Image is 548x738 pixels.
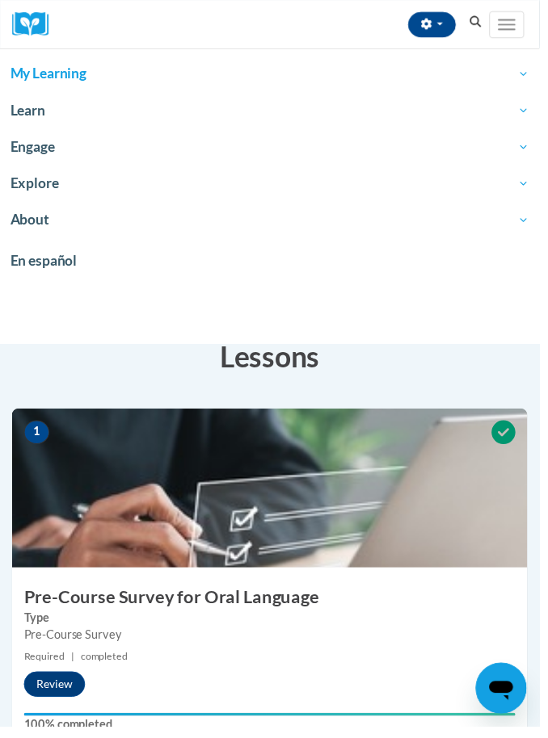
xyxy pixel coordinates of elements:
[12,594,536,619] h3: Pre-Course Survey for Oral Language
[24,682,86,708] button: Review
[82,660,129,673] span: completed
[12,415,536,577] img: Course Image
[24,427,50,451] span: 1
[11,65,537,85] span: My Learning
[72,660,75,673] span: |
[24,660,65,673] span: Required
[12,342,536,382] h3: Lessons
[11,256,78,273] span: En español
[483,673,535,725] iframe: Button to launch messaging window
[24,636,524,654] div: Pre-Course Survey
[11,177,537,196] span: Explore
[11,140,537,159] span: Engage
[12,12,61,37] img: Logo brand
[12,12,61,37] a: Cox Campus
[24,618,524,636] label: Type
[11,103,537,122] span: Learn
[11,214,537,233] span: About
[24,724,524,728] div: Your progress
[415,12,463,38] button: Account Settings
[471,13,495,32] button: Search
